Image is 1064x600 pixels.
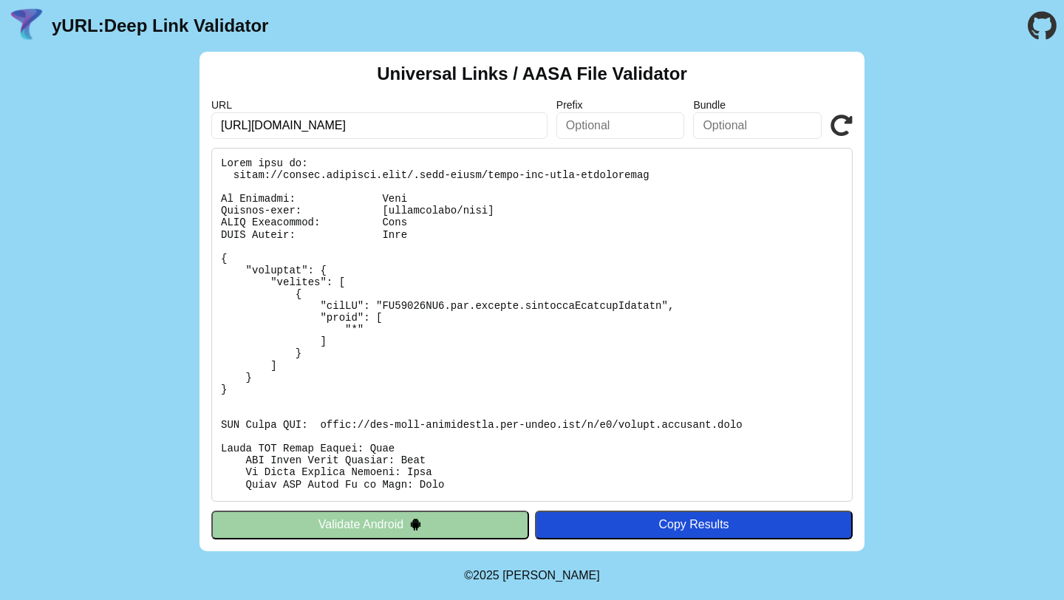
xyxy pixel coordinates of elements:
[409,518,422,531] img: droidIcon.svg
[52,16,268,36] a: yURL:Deep Link Validator
[211,99,548,111] label: URL
[535,511,853,539] button: Copy Results
[693,99,822,111] label: Bundle
[556,112,685,139] input: Optional
[377,64,687,84] h2: Universal Links / AASA File Validator
[556,99,685,111] label: Prefix
[211,511,529,539] button: Validate Android
[693,112,822,139] input: Optional
[211,148,853,502] pre: Lorem ipsu do: sitam://consec.adipisci.elit/.sedd-eiusm/tempo-inc-utla-etdoloremag Al Enimadmi: V...
[473,569,499,582] span: 2025
[464,551,599,600] footer: ©
[542,518,845,531] div: Copy Results
[502,569,600,582] a: Michael Ibragimchayev's Personal Site
[7,7,46,45] img: yURL Logo
[211,112,548,139] input: Required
